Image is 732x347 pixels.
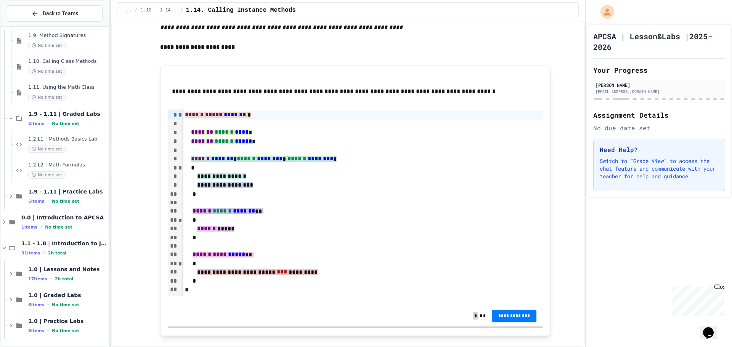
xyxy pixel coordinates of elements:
span: • [43,250,45,256]
span: 1.9. Method Signatures [28,32,107,39]
span: 1.0 | Lessons and Notes [28,266,107,273]
span: / [135,7,137,13]
p: Switch to "Grade View" to access the chat feature and communicate with your teacher for help and ... [600,157,719,180]
iframe: chat widget [700,317,724,339]
span: 1.9 - 1.11 | Graded Labs [28,110,107,117]
button: Back to Teams [7,5,103,22]
span: • [50,276,52,282]
span: 31 items [21,251,40,256]
span: • [47,302,49,308]
span: No time set [52,121,79,126]
h1: APCSA | Lesson&Labs |2025-2026 [593,31,725,52]
div: Chat with us now!Close [3,3,53,48]
span: No time set [28,146,66,153]
span: ... [124,7,132,13]
span: 6 items [28,302,44,307]
span: 1.0 | Practice Labs [28,318,107,325]
span: 8 items [28,328,44,333]
span: 5 items [28,199,44,204]
span: / [180,7,183,13]
span: • [40,224,42,230]
span: 2h total [55,277,74,281]
span: 2 items [28,121,44,126]
span: No time set [45,225,72,230]
span: No time set [28,42,66,49]
span: • [47,198,49,204]
span: 1.9 - 1.11 | Practice Labs [28,188,107,195]
div: My Account [592,3,616,21]
div: [PERSON_NAME] [596,82,723,88]
span: • [47,328,49,334]
span: No time set [52,302,79,307]
span: No time set [28,68,66,75]
span: 2h total [48,251,67,256]
span: 1.2.L2 | Math Formulas [28,162,107,168]
div: [EMAIL_ADDRESS][DOMAIN_NAME] [596,89,723,94]
span: 1.12 - 1.14. | Lessons and Notes [141,7,177,13]
span: No time set [52,328,79,333]
h2: Assignment Details [593,110,725,120]
span: No time set [28,171,66,179]
span: 1.1 - 1.8 | Introduction to Java [21,240,107,247]
span: No time set [52,199,79,204]
h2: Your Progress [593,65,725,75]
h3: Need Help? [600,145,719,154]
span: 1.0 | Graded Labs [28,292,107,299]
span: No time set [28,94,66,101]
iframe: chat widget [669,283,724,316]
span: 1.2.L1 | Methods Basics Lab [28,136,107,142]
span: • [47,120,49,126]
span: 1.10. Calling Class Methods [28,58,107,65]
div: No due date set [593,123,725,133]
span: 0.0 | Introduction to APCSA [21,214,107,221]
span: 1.11. Using the Math Class [28,84,107,91]
span: Back to Teams [43,10,78,18]
span: 17 items [28,277,47,281]
span: 1.14. Calling Instance Methods [186,6,296,15]
span: 1 items [21,225,37,230]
